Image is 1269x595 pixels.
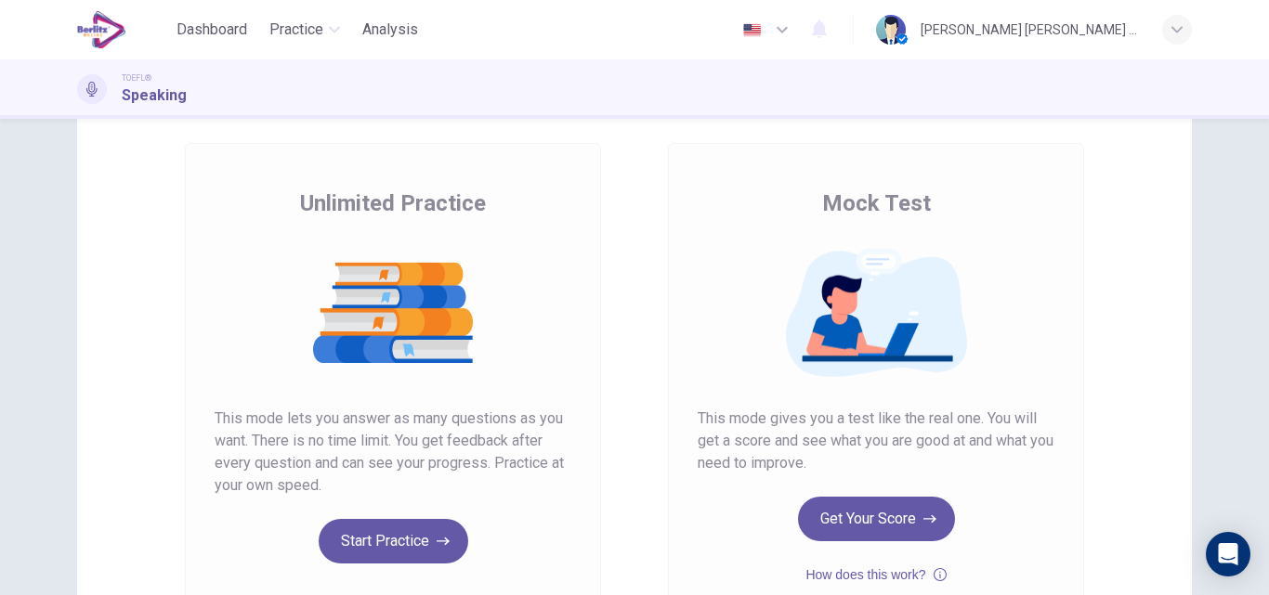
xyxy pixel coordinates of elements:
img: en [740,23,764,37]
span: Unlimited Practice [300,188,486,218]
h1: Speaking [122,84,187,107]
img: EduSynch logo [77,11,126,48]
span: TOEFL® [122,71,151,84]
button: Practice [262,13,347,46]
a: EduSynch logo [77,11,169,48]
button: Analysis [355,13,425,46]
span: Analysis [362,19,418,41]
span: This mode gives you a test like the real one. You will get a score and see what you are good at a... [698,407,1054,474]
div: Open Intercom Messenger [1206,532,1250,576]
button: How does this work? [805,563,946,586]
img: Profile picture [876,15,906,45]
div: [PERSON_NAME] [PERSON_NAME] Toledo [921,19,1140,41]
span: Mock Test [822,188,931,218]
button: Start Practice [319,519,468,563]
span: Dashboard [177,19,247,41]
button: Dashboard [169,13,255,46]
span: This mode lets you answer as many questions as you want. There is no time limit. You get feedback... [215,407,571,497]
span: Practice [269,19,323,41]
button: Get Your Score [798,497,955,541]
